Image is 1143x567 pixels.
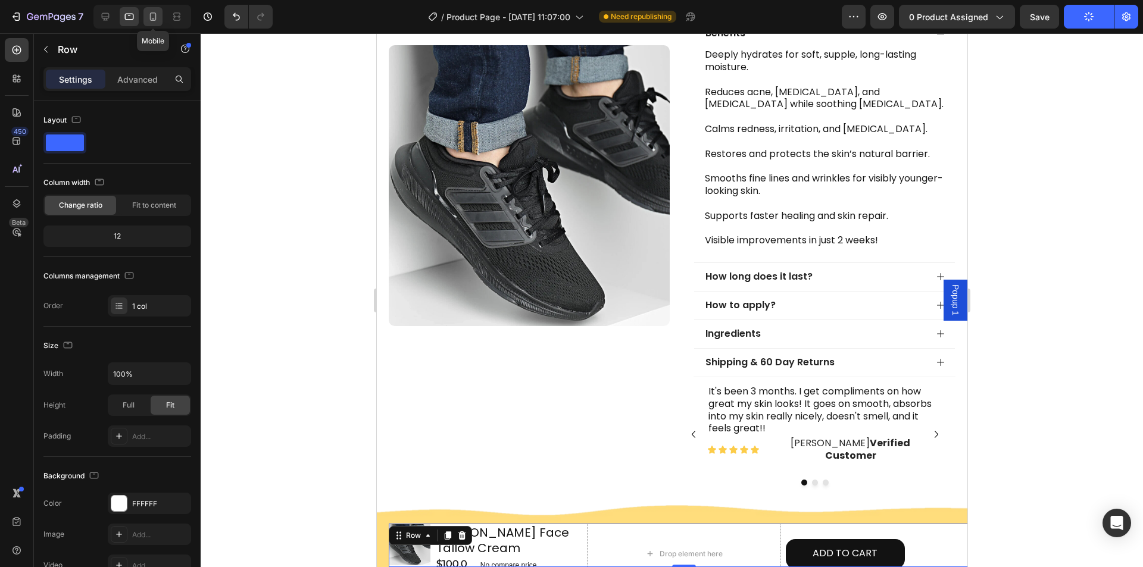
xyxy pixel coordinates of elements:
button: 0 product assigned [899,5,1015,29]
span: 0 product assigned [909,11,988,23]
div: Order [43,300,63,311]
div: Add... [132,431,188,442]
iframe: To enrich screen reader interactions, please activate Accessibility in Grammarly extension settings [377,33,967,567]
p: Shipping & 60 Day Returns [329,323,458,336]
p: It's been 3 months. I get compliments on how great my skin looks! It goes on smooth, absorbs into... [332,352,559,402]
div: Undo/Redo [224,5,273,29]
p: Advanced [117,73,158,86]
div: Columns management [43,268,136,284]
p: Supports faster healing and skin repair. [328,177,572,189]
span: Popup 1 [573,251,585,282]
strong: Verified Customer [448,403,534,429]
button: Carousel Back Arrow [307,391,326,411]
div: ADD TO CART [436,512,501,529]
span: Save [1030,12,1050,22]
div: $100.00 [58,524,94,551]
div: Background [43,468,101,484]
div: 12 [46,228,189,245]
button: Carousel Next Arrow [550,391,569,411]
button: Save [1020,5,1059,29]
button: Dot [424,446,430,452]
div: Color [43,498,62,509]
p: Ingredients [329,295,384,307]
div: Add... [132,530,188,540]
div: Width [43,368,63,379]
p: Settings [59,73,92,86]
div: Layout [43,112,83,129]
div: FFFFFF [132,499,188,509]
span: Fit to content [132,200,176,211]
div: Beta [9,218,29,227]
div: Size [43,338,75,354]
p: Visible improvements in just 2 weeks! [328,201,572,214]
span: Fit [166,400,174,411]
div: Padding [43,431,71,441]
p: Row [58,42,159,57]
input: Auto [108,363,190,384]
h2: [PERSON_NAME] Face Tallow Cream [58,490,205,524]
span: / [441,11,444,23]
div: Drop element here [283,516,346,525]
div: Open Intercom Messenger [1103,509,1131,537]
span: Need republishing [611,11,672,22]
p: How to apply? [329,266,399,278]
p: [PERSON_NAME] [389,404,559,429]
p: No compare price [104,528,201,535]
span: Product Page - [DATE] 11:07:00 [446,11,570,23]
p: Calms redness, irritation, and [MEDICAL_DATA]. [328,90,572,102]
span: Full [123,400,135,411]
p: 7 [78,10,83,24]
div: 1 col [132,301,188,312]
p: Smooths fine lines and wrinkles for visibly younger-looking skin. [328,139,572,164]
button: Dot [446,446,452,452]
button: Dot [435,446,441,452]
div: Height [43,400,65,411]
p: Restores and protects the skin’s natural barrier. [328,115,572,127]
p: Reduces acne, [MEDICAL_DATA], and [MEDICAL_DATA] while soothing [MEDICAL_DATA]. [328,53,572,78]
div: 450 [11,127,29,136]
button: 7 [5,5,89,29]
button: ADD TO CART [409,506,528,535]
div: Image [43,529,64,540]
span: Change ratio [59,200,102,211]
div: Row [27,497,46,508]
div: Column width [43,175,107,191]
p: How long does it last? [329,237,436,250]
p: Deeply hydrates for soft, supple, long-lasting moisture. [328,15,572,40]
